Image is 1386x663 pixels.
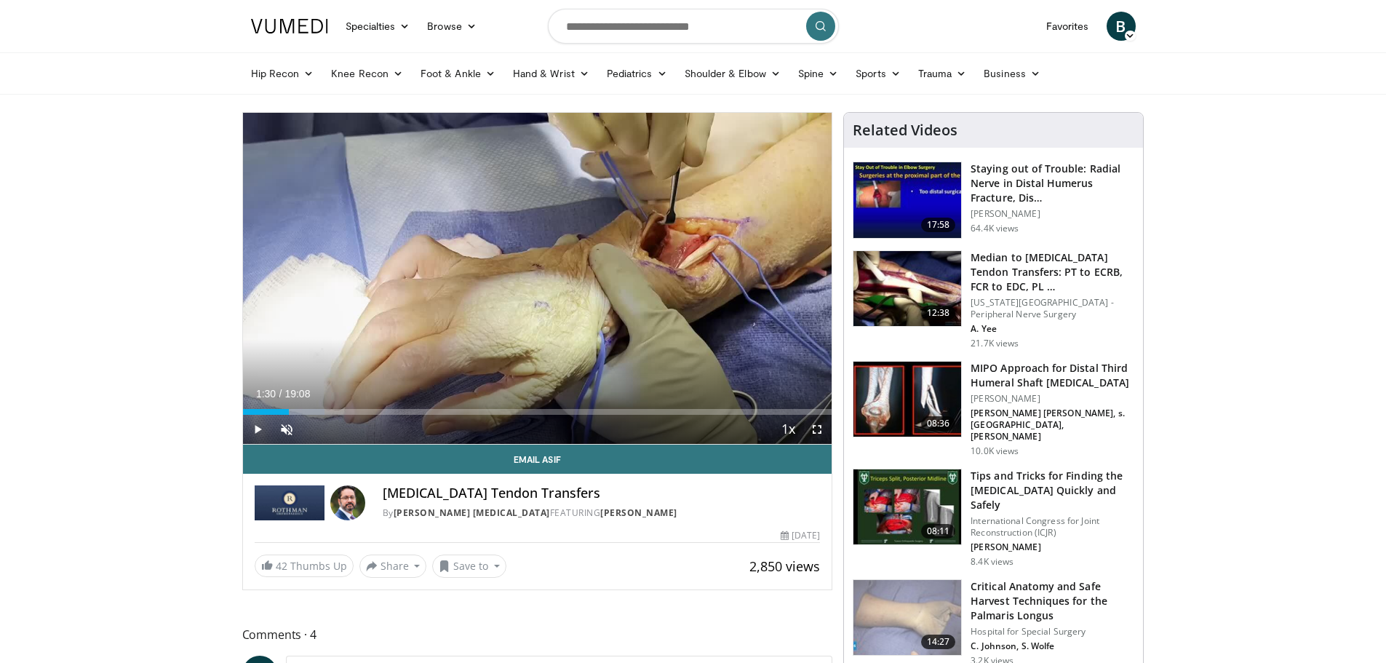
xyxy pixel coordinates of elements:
a: Spine [789,59,847,88]
a: Trauma [909,59,976,88]
a: Shoulder & Elbow [676,59,789,88]
a: Specialties [337,12,419,41]
h4: [MEDICAL_DATA] Tendon Transfers [383,485,821,501]
a: Foot & Ankle [412,59,504,88]
a: 17:58 Staying out of Trouble: Radial Nerve in Distal Humerus Fracture, Dis… [PERSON_NAME] 64.4K v... [853,162,1134,239]
h3: Median to [MEDICAL_DATA] Tendon Transfers: PT to ECRB, FCR to EDC, PL … [971,250,1134,294]
a: [PERSON_NAME] [600,507,677,519]
div: By FEATURING [383,507,821,520]
span: 2,850 views [749,557,820,575]
a: 42 Thumbs Up [255,555,354,577]
span: 1:30 [256,388,276,400]
a: Sports [847,59,909,88]
button: Play [243,415,272,444]
p: [PERSON_NAME] [971,541,1134,553]
p: C. Johnson, S. Wolfe [971,640,1134,652]
span: Comments 4 [242,625,833,644]
p: 8.4K views [971,556,1013,568]
a: [PERSON_NAME] [MEDICAL_DATA] [394,507,550,519]
img: Q2xRg7exoPLTwO8X4xMDoxOjB1O8AjAz_1.150x105_q85_crop-smart_upscale.jpg [853,162,961,238]
p: International Congress for Joint Reconstruction (ICJR) [971,515,1134,539]
img: d4887ced-d35b-41c5-9c01-de8d228990de.150x105_q85_crop-smart_upscale.jpg [853,362,961,437]
button: Unmute [272,415,301,444]
a: 08:11 Tips and Tricks for Finding the [MEDICAL_DATA] Quickly and Safely International Congress fo... [853,469,1134,568]
p: [US_STATE][GEOGRAPHIC_DATA] - Peripheral Nerve Surgery [971,297,1134,320]
a: Knee Recon [322,59,412,88]
button: Playback Rate [773,415,802,444]
p: 64.4K views [971,223,1019,234]
a: Hand & Wrist [504,59,598,88]
p: 10.0K views [971,445,1019,457]
p: [PERSON_NAME] [971,208,1134,220]
button: Share [359,555,427,578]
button: Save to [432,555,506,578]
span: 08:36 [921,416,956,431]
img: VuMedi Logo [251,19,328,33]
span: 19:08 [284,388,310,400]
input: Search topics, interventions [548,9,839,44]
div: [DATE] [781,529,820,542]
img: Rothman Hand Surgery [255,485,324,520]
button: Fullscreen [802,415,832,444]
p: Hospital for Special Surgery [971,626,1134,638]
a: Favorites [1037,12,1098,41]
span: 17:58 [921,218,956,232]
h4: Related Videos [853,122,957,139]
a: 08:36 MIPO Approach for Distal Third Humeral Shaft [MEDICAL_DATA] [PERSON_NAME] [PERSON_NAME] [PE... [853,361,1134,457]
p: [PERSON_NAME] [PERSON_NAME], s. [GEOGRAPHIC_DATA], [PERSON_NAME] [971,408,1134,442]
h3: Tips and Tricks for Finding the [MEDICAL_DATA] Quickly and Safely [971,469,1134,512]
a: Business [975,59,1049,88]
span: / [279,388,282,400]
img: 304908_0001_1.png.150x105_q85_crop-smart_upscale.jpg [853,251,961,327]
video-js: Video Player [243,113,832,445]
p: A. Yee [971,323,1134,335]
span: 14:27 [921,635,956,649]
a: Pediatrics [598,59,676,88]
h3: MIPO Approach for Distal Third Humeral Shaft [MEDICAL_DATA] [971,361,1134,390]
a: 12:38 Median to [MEDICAL_DATA] Tendon Transfers: PT to ECRB, FCR to EDC, PL … [US_STATE][GEOGRAPH... [853,250,1134,349]
img: 27cc8d98-a7d0-413f-a5ce-3755c67be242.150x105_q85_crop-smart_upscale.jpg [853,580,961,656]
a: B [1107,12,1136,41]
p: 21.7K views [971,338,1019,349]
span: 42 [276,559,287,573]
span: 12:38 [921,306,956,320]
span: 08:11 [921,524,956,539]
a: Email Asif [243,445,832,474]
p: [PERSON_NAME] [971,393,1134,405]
div: Progress Bar [243,409,832,415]
img: 801ffded-a4ef-4fd9-8340-43f305896b75.150x105_q85_crop-smart_upscale.jpg [853,469,961,545]
img: Avatar [330,485,365,520]
a: Browse [418,12,485,41]
h3: Critical Anatomy and Safe Harvest Techniques for the Palmaris Longus [971,579,1134,623]
a: Hip Recon [242,59,323,88]
h3: Staying out of Trouble: Radial Nerve in Distal Humerus Fracture, Dis… [971,162,1134,205]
